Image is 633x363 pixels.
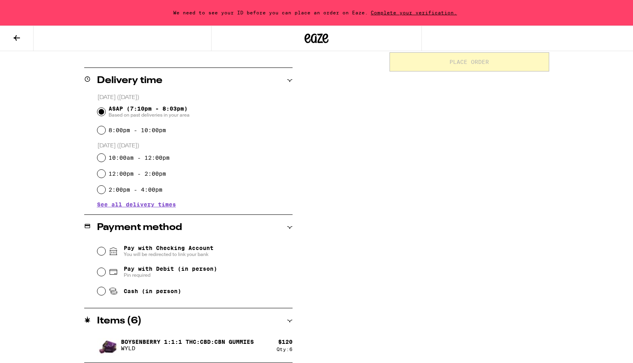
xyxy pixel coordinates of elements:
span: Pay with Checking Account [124,245,214,258]
span: You will be redirected to link your bank [124,251,214,258]
p: [DATE] ([DATE]) [97,142,293,150]
p: [DATE] ([DATE]) [97,94,293,101]
div: $ 120 [278,339,293,345]
span: ASAP (7:10pm - 8:03pm) [109,105,190,118]
h2: Payment method [97,223,182,232]
img: Boysenberry 1:1:1 THC:CBD:CBN Gummies [97,329,119,361]
h2: Items ( 6 ) [97,316,142,326]
span: Place Order [449,59,489,65]
span: Hi. Need any help? [5,6,57,12]
button: Place Order [390,52,549,71]
h2: Delivery time [97,76,162,85]
span: We need to see your ID before you can place an order on Eaze. [173,10,368,15]
label: 2:00pm - 4:00pm [109,186,162,193]
button: See all delivery times [97,202,176,207]
p: We'll contact you at [PHONE_NUMBER] when we arrive [97,57,293,63]
div: Qty: 6 [277,347,293,352]
span: Based on past deliveries in your area [109,112,190,118]
span: Complete your verification. [368,10,460,15]
p: Boysenberry 1:1:1 THC:CBD:CBN Gummies [121,339,254,345]
label: 12:00pm - 2:00pm [109,171,166,177]
p: WYLD [121,345,254,351]
span: Pin required [124,272,217,278]
span: Pay with Debit (in person) [124,266,217,272]
label: 10:00am - 12:00pm [109,155,170,161]
span: Cash (in person) [124,288,181,294]
label: 8:00pm - 10:00pm [109,127,166,133]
